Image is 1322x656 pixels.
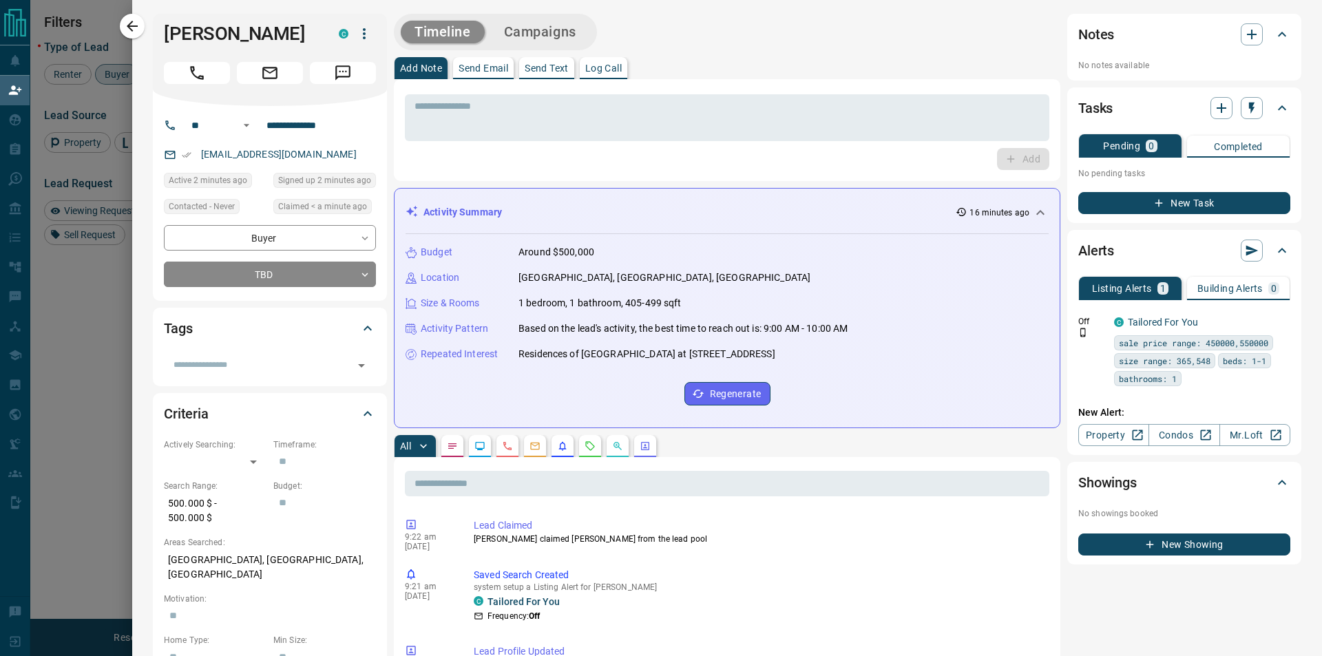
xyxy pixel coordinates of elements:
[273,438,376,451] p: Timeframe:
[405,532,453,542] p: 9:22 am
[518,271,810,285] p: [GEOGRAPHIC_DATA], [GEOGRAPHIC_DATA], [GEOGRAPHIC_DATA]
[273,173,376,192] div: Fri Aug 15 2025
[529,611,540,621] strong: Off
[1197,284,1263,293] p: Building Alerts
[164,492,266,529] p: 500.000 $ - 500.000 $
[421,271,459,285] p: Location
[405,591,453,601] p: [DATE]
[421,296,480,310] p: Size & Rooms
[518,296,682,310] p: 1 bedroom, 1 bathroom, 405-499 sqft
[352,356,371,375] button: Open
[1214,142,1263,151] p: Completed
[164,480,266,492] p: Search Range:
[1078,92,1290,125] div: Tasks
[1092,284,1152,293] p: Listing Alerts
[1078,472,1137,494] h2: Showings
[1078,234,1290,267] div: Alerts
[1219,424,1290,446] a: Mr.Loft
[201,149,357,160] a: [EMAIL_ADDRESS][DOMAIN_NAME]
[1078,97,1113,119] h2: Tasks
[237,62,303,84] span: Email
[164,536,376,549] p: Areas Searched:
[1148,141,1154,151] p: 0
[421,347,498,361] p: Repeated Interest
[1078,59,1290,72] p: No notes available
[421,321,488,336] p: Activity Pattern
[401,21,485,43] button: Timeline
[1271,284,1277,293] p: 0
[490,21,590,43] button: Campaigns
[406,200,1049,225] div: Activity Summary16 minutes ago
[518,347,775,361] p: Residences of [GEOGRAPHIC_DATA] at [STREET_ADDRESS]
[238,117,255,134] button: Open
[164,262,376,287] div: TBD
[1160,284,1166,293] p: 1
[1078,240,1114,262] h2: Alerts
[1078,163,1290,184] p: No pending tasks
[1223,354,1266,368] span: beds: 1-1
[278,200,367,213] span: Claimed < a minute ago
[339,29,348,39] div: condos.ca
[1078,466,1290,499] div: Showings
[164,403,209,425] h2: Criteria
[969,207,1029,219] p: 16 minutes ago
[1119,372,1177,385] span: bathrooms: 1
[273,480,376,492] p: Budget:
[405,582,453,591] p: 9:21 am
[423,205,502,220] p: Activity Summary
[1148,424,1219,446] a: Condos
[164,397,376,430] div: Criteria
[612,441,623,452] svg: Opportunities
[164,549,376,586] p: [GEOGRAPHIC_DATA], [GEOGRAPHIC_DATA], [GEOGRAPHIC_DATA]
[447,441,458,452] svg: Notes
[169,200,235,213] span: Contacted - Never
[164,312,376,345] div: Tags
[405,542,453,551] p: [DATE]
[529,441,541,452] svg: Emails
[1114,317,1124,327] div: condos.ca
[640,441,651,452] svg: Agent Actions
[164,62,230,84] span: Call
[585,441,596,452] svg: Requests
[164,23,318,45] h1: [PERSON_NAME]
[487,610,540,622] p: Frequency:
[585,63,622,73] p: Log Call
[164,225,376,251] div: Buyer
[1078,507,1290,520] p: No showings booked
[474,533,1044,545] p: [PERSON_NAME] claimed [PERSON_NAME] from the lead pool
[1078,315,1106,328] p: Off
[273,634,376,646] p: Min Size:
[1078,533,1290,556] button: New Showing
[474,441,485,452] svg: Lead Browsing Activity
[1078,192,1290,214] button: New Task
[487,596,560,607] a: Tailored For You
[459,63,508,73] p: Send Email
[164,438,266,451] p: Actively Searching:
[474,568,1044,582] p: Saved Search Created
[474,582,1044,592] p: system setup a Listing Alert for [PERSON_NAME]
[1078,23,1114,45] h2: Notes
[474,518,1044,533] p: Lead Claimed
[474,596,483,606] div: condos.ca
[310,62,376,84] span: Message
[1078,18,1290,51] div: Notes
[502,441,513,452] svg: Calls
[278,173,371,187] span: Signed up 2 minutes ago
[518,245,594,260] p: Around $500,000
[1119,354,1210,368] span: size range: 365,548
[557,441,568,452] svg: Listing Alerts
[525,63,569,73] p: Send Text
[164,173,266,192] div: Fri Aug 15 2025
[1103,141,1140,151] p: Pending
[1078,424,1149,446] a: Property
[1078,328,1088,337] svg: Push Notification Only
[1119,336,1268,350] span: sale price range: 450000,550000
[164,634,266,646] p: Home Type:
[182,150,191,160] svg: Email Verified
[273,199,376,218] div: Fri Aug 15 2025
[400,63,442,73] p: Add Note
[1078,405,1290,420] p: New Alert:
[164,593,376,605] p: Motivation:
[684,382,770,405] button: Regenerate
[400,441,411,451] p: All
